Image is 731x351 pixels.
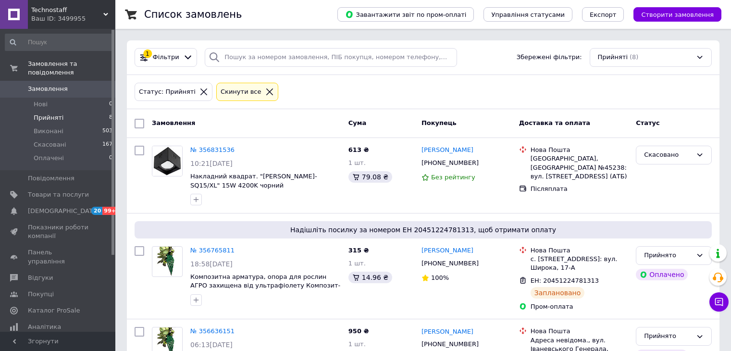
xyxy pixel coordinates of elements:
span: 99+ [102,207,118,215]
a: Створити замовлення [624,11,721,18]
span: Покупці [28,290,54,299]
span: Фільтри [153,53,179,62]
button: Чат з покупцем [709,292,729,312]
span: [DEMOGRAPHIC_DATA] [28,207,99,215]
button: Експорт [582,7,624,22]
span: 167 [102,140,112,149]
div: Заплановано [531,287,585,299]
span: Technostaff [31,6,103,14]
span: 0 [109,154,112,163]
div: 14.96 ₴ [348,272,392,283]
span: Експорт [590,11,617,18]
div: 79.08 ₴ [348,171,392,183]
span: Скасовані [34,140,66,149]
span: Збережені фільтри: [517,53,582,62]
span: 503 [102,127,112,136]
span: Надішліть посилку за номером ЕН 20451224781313, щоб отримати оплату [138,225,708,235]
div: Нова Пошта [531,327,628,336]
div: [GEOGRAPHIC_DATA], [GEOGRAPHIC_DATA] №45238: вул. [STREET_ADDRESS] (АТБ) [531,154,628,181]
span: Показники роботи компанії [28,223,89,240]
button: Створити замовлення [633,7,721,22]
span: 1 шт. [348,340,366,348]
a: [PERSON_NAME] [421,246,473,255]
a: № 356636151 [190,327,235,335]
span: 8 [109,113,112,122]
span: Повідомлення [28,174,74,183]
span: Аналітика [28,323,61,331]
a: [PERSON_NAME] [421,327,473,337]
span: Нові [34,100,48,109]
div: с. [STREET_ADDRESS]: вул. Широка, 17-А [531,255,628,272]
span: Прийняті [598,53,628,62]
img: Фото товару [152,146,182,176]
h1: Список замовлень [144,9,242,20]
span: 100% [431,274,449,281]
div: Статус: Прийняті [137,87,198,97]
span: 1 шт. [348,159,366,166]
a: [PERSON_NAME] [421,146,473,155]
span: 18:58[DATE] [190,260,233,268]
span: Створити замовлення [641,11,714,18]
div: Нова Пошта [531,146,628,154]
a: № 356765811 [190,247,235,254]
div: Оплачено [636,269,688,280]
div: Прийнято [644,331,692,341]
a: Композитна арматура, опора для рослин АГРО захищена від ультрафіолету Композит-Захід 8мм зелена, ... [190,273,340,298]
span: Товари та послуги [28,190,89,199]
span: Управління статусами [491,11,565,18]
span: 20 [91,207,102,215]
span: 0 [109,100,112,109]
button: Управління статусами [483,7,572,22]
span: (8) [630,53,638,61]
span: Прийняті [34,113,63,122]
span: Замовлення та повідомлення [28,60,115,77]
a: Накладний квадрат. "[PERSON_NAME]-SQ15/XL" 15W 4200K чорний [190,173,317,189]
div: 1 [143,50,152,58]
span: Замовлення [28,85,68,93]
a: № 356831536 [190,146,235,153]
span: Оплачені [34,154,64,163]
div: [PHONE_NUMBER] [420,338,481,351]
div: Скасовано [644,150,692,160]
span: Покупець [421,119,457,126]
span: 10:21[DATE] [190,160,233,167]
span: Панель управління [28,248,89,265]
div: Пром-оплата [531,302,628,311]
div: Ваш ID: 3499955 [31,14,115,23]
input: Пошук за номером замовлення, ПІБ покупця, номером телефону, Email, номером накладної [205,48,457,67]
input: Пошук [5,34,113,51]
span: Завантажити звіт по пром-оплаті [345,10,466,19]
span: Доставка та оплата [519,119,590,126]
a: Фото товару [152,146,183,176]
span: 1 шт. [348,260,366,267]
div: [PHONE_NUMBER] [420,257,481,270]
div: Нова Пошта [531,246,628,255]
span: 950 ₴ [348,327,369,335]
span: 06:13[DATE] [190,341,233,349]
img: Фото товару [156,247,179,276]
button: Завантажити звіт по пром-оплаті [337,7,474,22]
span: Виконані [34,127,63,136]
span: Відгуки [28,274,53,282]
span: 315 ₴ [348,247,369,254]
div: Післяплата [531,185,628,193]
div: Cкинути все [219,87,263,97]
a: Фото товару [152,246,183,277]
span: Без рейтингу [431,174,475,181]
div: [PHONE_NUMBER] [420,157,481,169]
div: Прийнято [644,251,692,261]
span: Замовлення [152,119,195,126]
span: Статус [636,119,660,126]
span: 613 ₴ [348,146,369,153]
span: Каталог ProSale [28,306,80,315]
span: ЕН: 20451224781313 [531,277,599,284]
span: Cума [348,119,366,126]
